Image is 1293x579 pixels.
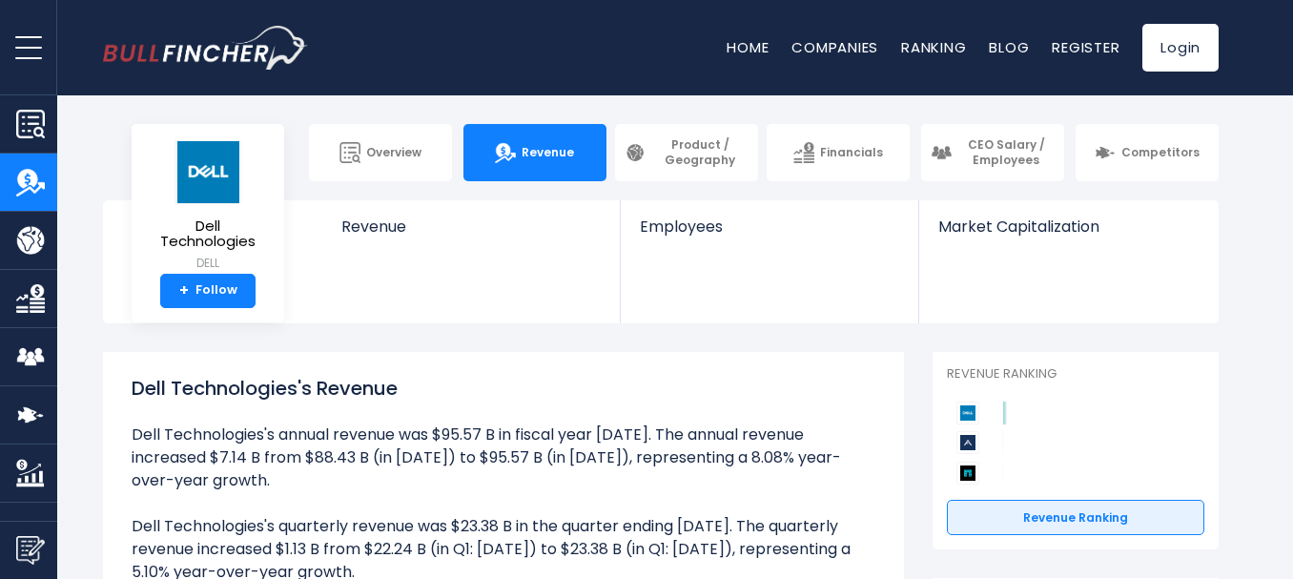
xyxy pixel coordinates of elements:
img: Arista Networks competitors logo [956,431,979,454]
a: Revenue [322,200,621,268]
img: Dell Technologies competitors logo [956,402,979,424]
span: Dell Technologies [147,218,269,250]
img: bullfincher logo [103,26,308,70]
a: Home [727,37,769,57]
a: Login [1142,24,1219,72]
a: Revenue Ranking [947,500,1204,536]
span: Overview [366,145,421,160]
a: Revenue [463,124,606,181]
span: Employees [640,217,898,236]
a: Companies [791,37,878,57]
a: +Follow [160,274,256,308]
a: Product / Geography [615,124,758,181]
p: Revenue Ranking [947,366,1204,383]
span: Financials [820,145,883,160]
span: Revenue [341,217,602,236]
a: CEO Salary / Employees [921,124,1064,181]
img: NetApp competitors logo [956,462,979,485]
strong: + [179,282,189,300]
a: Market Capitalization [919,200,1217,268]
h1: Dell Technologies's Revenue [132,374,875,403]
a: Employees [621,200,917,268]
a: Blog [989,37,1029,57]
span: Market Capitalization [938,217,1198,236]
span: CEO Salary / Employees [957,137,1055,167]
a: Competitors [1076,124,1219,181]
small: DELL [147,255,269,272]
li: Dell Technologies's annual revenue was $95.57 B in fiscal year [DATE]. The annual revenue increas... [132,424,875,492]
a: Financials [767,124,910,181]
a: Ranking [901,37,966,57]
a: Dell Technologies DELL [146,139,270,274]
a: Go to homepage [103,26,308,70]
span: Product / Geography [651,137,749,167]
a: Overview [309,124,452,181]
a: Register [1052,37,1119,57]
span: Revenue [522,145,574,160]
span: Competitors [1121,145,1200,160]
